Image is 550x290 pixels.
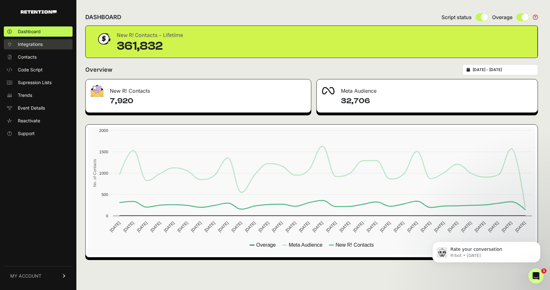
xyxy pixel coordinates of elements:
[492,13,512,21] span: Overage
[110,96,306,106] h4: 7,920
[149,221,162,233] text: [DATE]
[4,26,73,37] a: Dashboard
[96,31,112,47] img: dollar-coin-05c43ed7efb7bc0c12610022525b4bbbb207c7efeef5aecc26f025e68dcafac9.png
[322,87,335,95] img: fa-meta-2f981b61bb99beabf952f7030308934f19ce035c18b003e963880cc3fabeebb7.png
[18,118,40,124] span: Reactivate
[317,79,538,98] div: Meta Audience
[487,221,500,233] text: [DATE]
[379,221,391,233] text: [DATE]
[352,221,364,233] text: [DATE]
[136,221,148,233] text: [DATE]
[4,77,73,88] a: Supression Lists
[447,221,459,233] text: [DATE]
[4,103,73,113] a: Event Details
[109,221,121,233] text: [DATE]
[18,28,41,35] span: Dashboard
[106,214,108,218] text: 0
[4,128,73,139] a: Support
[4,266,73,286] a: MY ACCOUNT
[541,268,546,273] span: 1
[514,221,527,233] text: [DATE]
[325,221,337,233] text: [DATE]
[190,221,202,233] text: [DATE]
[4,52,73,62] a: Contacts
[298,221,310,233] text: [DATE]
[18,105,45,111] span: Event Details
[433,221,446,233] text: [DATE]
[341,96,532,106] h4: 32,706
[18,79,52,86] span: Supression Lists
[406,221,419,233] text: [DATE]
[271,221,283,233] text: [DATE]
[528,268,544,284] iframe: Intercom live chat
[99,171,108,176] text: 1000
[4,116,73,126] a: Reactivate
[420,221,432,233] text: [DATE]
[18,130,35,137] span: Support
[91,85,103,97] img: fa-envelope-19ae18322b30453b285274b1b8af3d052b27d846a4fbe8435d1a52b978f639a2.png
[18,54,37,60] span: Contacts
[244,221,257,233] text: [DATE]
[256,242,276,248] text: Overage
[18,41,43,47] span: Integrations
[18,67,43,73] span: Code Script
[393,221,405,233] text: [DATE]
[4,65,73,75] a: Code Script
[423,228,550,273] iframe: Intercom notifications message
[18,92,32,98] span: Trends
[85,13,121,22] h2: DASHBOARD
[85,65,112,74] h2: Overview
[339,221,351,233] text: [DATE]
[92,159,97,187] text: No. of Contacts
[21,10,57,14] img: Retention.com
[285,221,297,233] text: [DATE]
[474,221,486,233] text: [DATE]
[312,221,324,233] text: [DATE]
[366,221,378,233] text: [DATE]
[10,273,41,279] span: MY ACCOUNT
[102,192,108,197] text: 500
[203,221,216,233] text: [DATE]
[460,221,473,233] text: [DATE]
[289,242,322,248] text: Meta Audience
[501,221,513,233] text: [DATE]
[117,40,183,53] div: 361,832
[123,221,135,233] text: [DATE]
[86,79,311,98] div: New R! Contacts
[117,31,183,40] div: New R! Contacts - Lifetime
[230,221,243,233] text: [DATE]
[176,221,189,233] text: [DATE]
[4,90,73,100] a: Trends
[99,128,108,133] text: 2000
[163,221,175,233] text: [DATE]
[257,221,270,233] text: [DATE]
[441,13,472,21] span: Script status
[99,149,108,154] text: 1500
[335,242,374,248] text: New R! Contacts
[217,221,229,233] text: [DATE]
[4,39,73,49] a: Integrations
